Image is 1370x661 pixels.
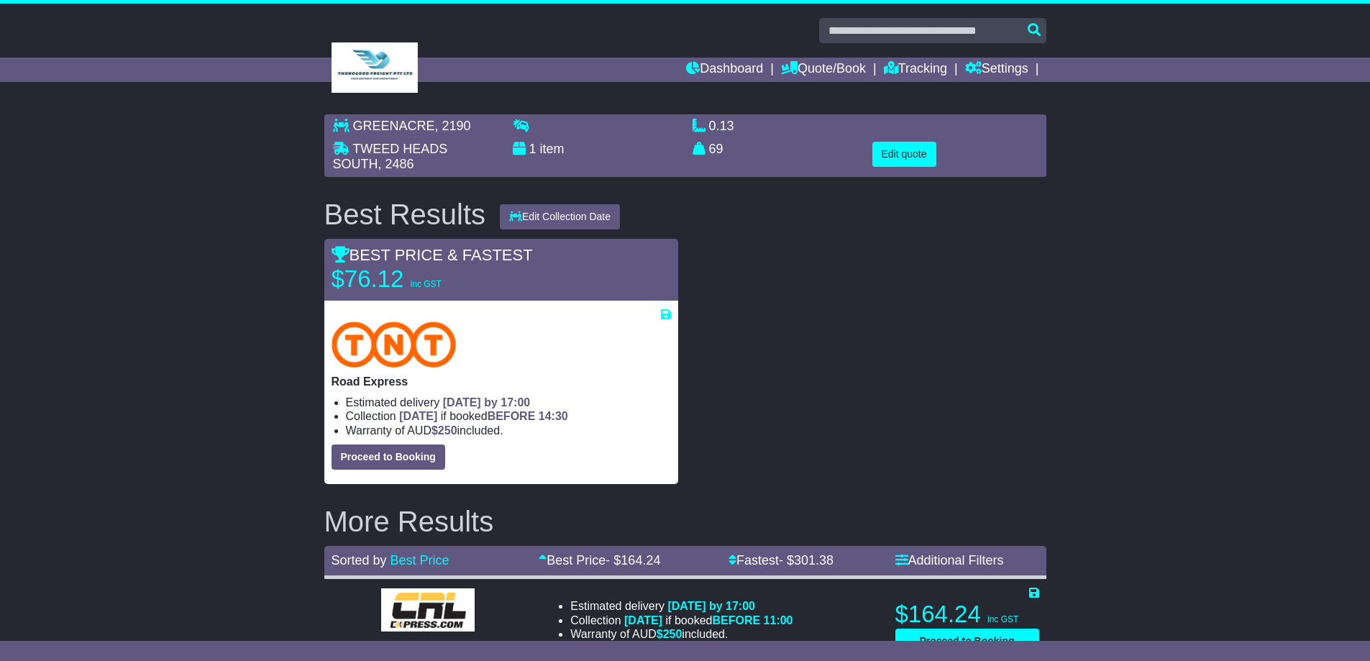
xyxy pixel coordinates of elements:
[529,142,536,156] span: 1
[781,58,866,82] a: Quote/Book
[346,424,671,437] li: Warranty of AUD included.
[500,204,620,229] button: Edit Collection Date
[431,424,457,437] span: $
[346,396,671,409] li: Estimated delivery
[987,614,1018,624] span: inc GST
[333,142,448,172] span: TWEED HEADS SOUTH
[346,409,671,423] li: Collection
[624,614,793,626] span: if booked
[540,142,565,156] span: item
[709,119,734,133] span: 0.13
[443,396,531,409] span: [DATE] by 17:00
[884,58,947,82] a: Tracking
[353,119,435,133] span: GREENACRE
[406,639,449,652] span: General
[667,600,755,612] span: [DATE] by 17:00
[570,614,793,627] li: Collection
[378,157,414,171] span: , 2486
[317,199,493,230] div: Best Results
[895,629,1039,654] button: Proceed to Booking
[411,279,442,289] span: inc GST
[965,58,1028,82] a: Settings
[332,445,445,470] button: Proceed to Booking
[794,553,834,567] span: 301.38
[539,410,568,422] span: 14:30
[570,599,793,613] li: Estimated delivery
[332,375,671,388] p: Road Express
[332,553,387,567] span: Sorted by
[332,246,533,264] span: BEST PRICE & FASTEST
[570,627,793,641] li: Warranty of AUD included.
[895,600,1039,629] p: $164.24
[399,410,437,422] span: [DATE]
[606,553,660,567] span: - $
[624,614,662,626] span: [DATE]
[435,119,471,133] span: , 2190
[381,588,475,632] img: CRL: General
[729,553,834,567] a: Fastest- $301.38
[779,553,834,567] span: - $
[539,553,660,567] a: Best Price- $164.24
[712,614,760,626] span: BEFORE
[895,553,1004,567] a: Additional Filters
[663,628,682,640] span: 250
[391,553,449,567] a: Best Price
[438,424,457,437] span: 250
[764,614,793,626] span: 11:00
[332,322,457,368] img: TNT Domestic: Road Express
[657,628,682,640] span: $
[686,58,763,82] a: Dashboard
[399,410,567,422] span: if booked
[709,142,723,156] span: 69
[872,142,936,167] button: Edit quote
[488,410,536,422] span: BEFORE
[332,265,511,293] p: $76.12
[621,553,660,567] span: 164.24
[324,506,1046,537] h2: More Results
